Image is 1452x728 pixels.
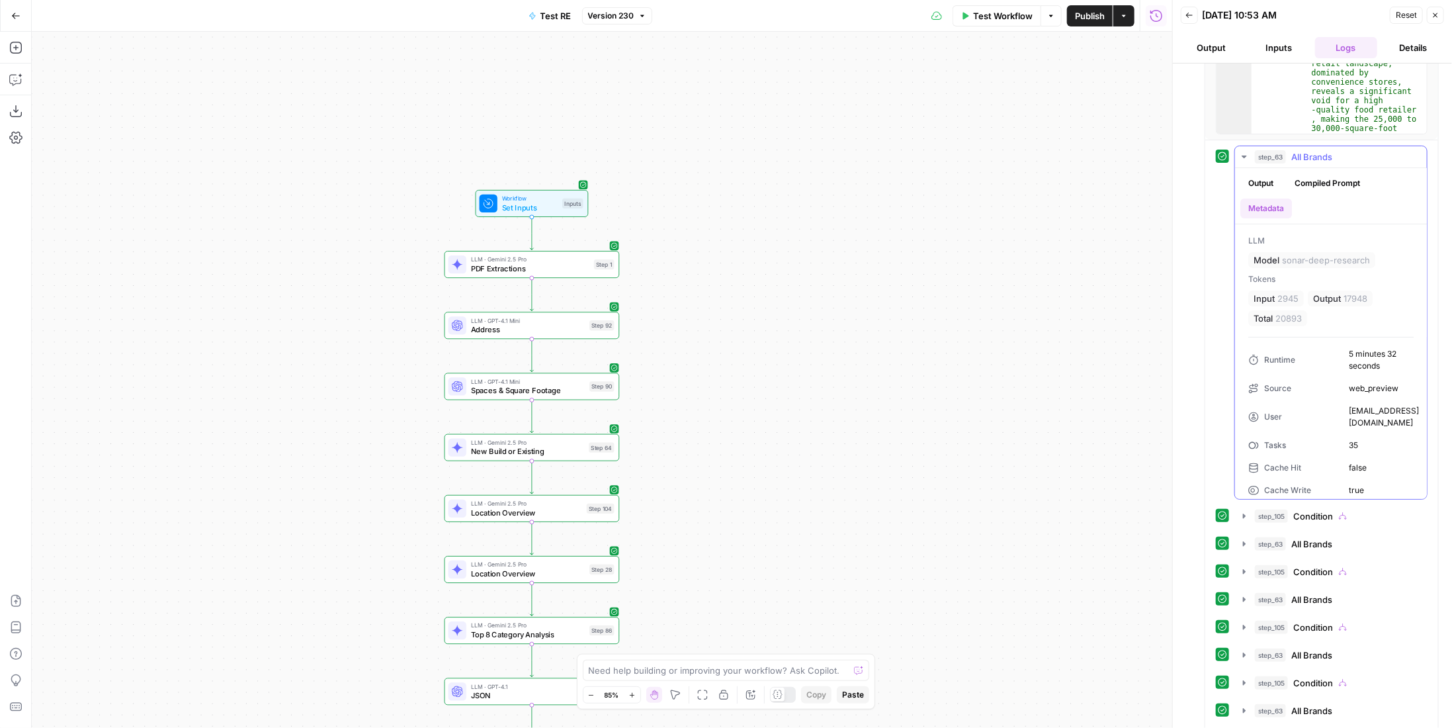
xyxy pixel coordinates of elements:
span: LLM · Gemini 2.5 Pro [471,438,585,447]
g: Edge from step_64 to step_104 [530,461,533,494]
span: LLM · GPT-4.1 Mini [471,377,585,387]
span: LLM · Gemini 2.5 Pro [471,621,585,630]
span: Tokens [1248,273,1414,285]
div: WorkflowSet InputsInputs [445,190,620,217]
div: Step 64 [589,443,614,453]
span: false [1349,462,1419,474]
span: Model [1254,253,1279,267]
span: LLM [1248,235,1414,247]
div: Step 1 [594,259,615,269]
span: Spaces & Square Footage [471,385,585,396]
g: Edge from step_1 to step_92 [530,277,533,310]
div: Step 92 [589,320,615,330]
button: Compiled Prompt [1287,173,1368,193]
span: Top 8 Category Analysis [471,629,585,640]
span: Workflow [502,194,558,203]
span: All Brands [1291,649,1332,662]
span: Input [1254,292,1275,305]
div: LLM · Gemini 2.5 ProLocation OverviewStep 28 [445,556,620,583]
span: LLM · Gemini 2.5 Pro [471,499,582,508]
button: Test Workflow [953,5,1041,26]
button: Inputs [1248,37,1310,58]
button: Details [1383,37,1445,58]
span: step_105 [1255,676,1288,690]
span: LLM · GPT-4.1 [471,682,585,692]
button: Metadata [1240,199,1292,218]
button: Output [1240,173,1281,193]
span: JSON [471,690,585,701]
div: LLM · GPT-4.1 MiniSpaces & Square FootageStep 90 [445,373,620,400]
span: step_105 [1255,621,1288,634]
div: LLM · Gemini 2.5 ProPDF ExtractionsStep 1 [445,251,620,278]
span: 2945 [1277,292,1299,305]
span: 17948 [1344,292,1367,305]
span: Output [1313,292,1341,305]
g: Edge from step_90 to step_64 [530,400,533,433]
div: LLM · Gemini 2.5 ProNew Build or ExistingStep 64 [445,434,620,461]
span: step_63 [1255,537,1286,551]
span: 85% [605,690,619,700]
div: Step 104 [587,504,615,514]
g: Edge from step_104 to step_28 [530,522,533,555]
span: step_105 [1255,510,1288,523]
div: Cache Hit [1248,462,1338,474]
span: LLM · Gemini 2.5 Pro [471,560,585,569]
span: step_63 [1255,593,1286,606]
span: LLM · GPT-4.1 Mini [471,316,585,325]
span: New Build or Existing [471,446,585,457]
span: 35 [1349,439,1419,451]
span: Location Overview [471,568,585,579]
span: All Brands [1291,150,1332,163]
span: step_105 [1255,565,1288,578]
button: Copy [801,686,832,704]
span: Reset [1396,9,1417,21]
div: Inputs [562,199,583,208]
div: Cache Write [1248,484,1338,496]
div: Step 28 [589,565,615,574]
g: Edge from step_28 to step_86 [530,582,533,615]
button: Reset [1390,7,1423,24]
div: User [1248,405,1338,429]
span: Condition [1293,621,1333,634]
span: Condition [1293,565,1333,578]
button: Test RE [521,5,579,26]
span: Location Overview [471,507,582,518]
button: Publish [1067,5,1113,26]
span: All Brands [1291,593,1332,606]
button: Version 230 [582,7,652,24]
div: LLM · Gemini 2.5 ProTop 8 Category AnalysisStep 86 [445,617,620,644]
span: sonar-deep-research [1282,253,1370,267]
span: 20893 [1275,312,1302,325]
div: LLM · GPT-4.1JSONStep 41 [445,678,620,705]
span: Total [1254,312,1273,325]
span: All Brands [1291,704,1332,717]
span: Condition [1293,676,1333,690]
span: Version 230 [588,10,634,22]
div: Source [1248,383,1338,394]
span: [EMAIL_ADDRESS][DOMAIN_NAME] [1349,405,1419,429]
span: All Brands [1291,537,1332,551]
button: Paste [837,686,869,704]
span: web_preview [1349,383,1419,394]
span: Copy [806,689,826,701]
span: Condition [1293,510,1333,523]
span: Set Inputs [502,202,558,213]
span: step_63 [1255,704,1286,717]
button: Logs [1315,37,1377,58]
button: Output [1181,37,1243,58]
div: Step 90 [589,381,615,391]
span: step_63 [1255,150,1286,163]
span: step_63 [1255,649,1286,662]
span: Test Workflow [973,9,1033,23]
g: Edge from step_86 to step_41 [530,644,533,677]
div: LLM · GPT-4.1 MiniAddressStep 92 [445,312,620,339]
span: Address [471,324,585,335]
div: Tasks [1248,439,1338,451]
span: Test RE [540,9,572,23]
div: Runtime [1248,348,1338,372]
span: 5 minutes 32 seconds [1349,348,1419,372]
span: Paste [842,689,864,701]
div: LLM · Gemini 2.5 ProLocation OverviewStep 104 [445,495,620,522]
span: PDF Extractions [471,263,589,274]
span: LLM · Gemini 2.5 Pro [471,255,589,264]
